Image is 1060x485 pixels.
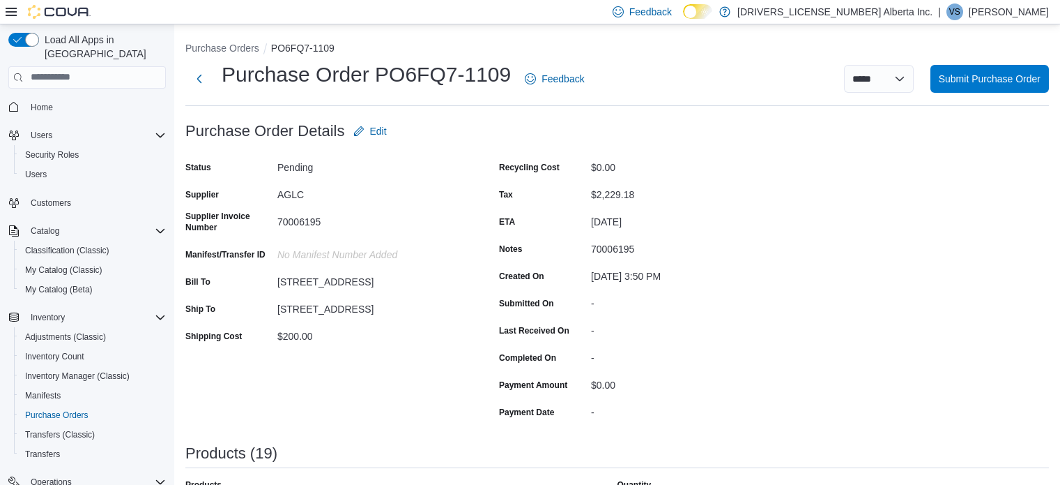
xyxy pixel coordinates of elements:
div: No Manifest Number added [277,244,464,260]
a: Security Roles [20,147,84,163]
div: Pending [277,156,464,173]
label: Status [185,162,211,173]
div: - [591,292,778,309]
button: Home [3,97,171,117]
div: [DATE] [591,211,778,227]
span: My Catalog (Classic) [25,264,102,276]
button: Inventory Count [14,347,171,366]
button: PO6FQ7-1109 [271,43,335,54]
span: Classification (Classic) [20,242,166,259]
span: Feedback [629,5,672,19]
a: My Catalog (Classic) [20,262,108,278]
span: My Catalog (Beta) [20,281,166,298]
button: Catalog [3,221,171,241]
button: Purchase Orders [185,43,259,54]
span: Users [20,166,166,183]
div: $200.00 [277,325,464,342]
span: Manifests [20,387,166,404]
span: Adjustments (Classic) [20,329,166,345]
span: Users [25,127,166,144]
p: [PERSON_NAME] [969,3,1049,20]
a: Purchase Orders [20,407,94,424]
button: Users [14,165,171,184]
label: ETA [499,216,515,227]
span: Home [31,102,53,113]
a: Transfers [20,446,66,463]
a: Home [25,99,59,116]
label: Recycling Cost [499,162,560,173]
span: Users [25,169,47,180]
h3: Products (19) [185,445,277,462]
span: Dark Mode [683,19,684,20]
label: Completed On [499,352,556,364]
span: Purchase Orders [25,410,89,421]
button: Catalog [25,223,65,239]
div: 70006195 [277,211,464,227]
a: Transfers (Classic) [20,426,100,443]
div: [DATE] 3:50 PM [591,265,778,282]
span: My Catalog (Beta) [25,284,93,295]
button: Inventory Manager (Classic) [14,366,171,386]
div: - [591,320,778,336]
span: Feedback [541,72,584,86]
button: My Catalog (Classic) [14,260,171,280]
span: Catalog [25,223,166,239]
span: Security Roles [25,149,79,161]
span: Transfers [20,446,166,463]
button: Users [25,127,58,144]
div: $0.00 [591,156,778,173]
div: AGLC [277,184,464,200]
button: Inventory [25,309,70,326]
h3: Purchase Order Details [185,123,345,140]
span: VS [949,3,960,20]
span: Manifests [25,390,61,401]
p: [DRIVERS_LICENSE_NUMBER] Alberta Inc. [737,3,932,20]
label: Supplier Invoice Number [185,211,272,233]
label: Notes [499,244,522,255]
div: - [591,401,778,418]
label: Ship To [185,304,215,315]
span: Transfers [25,449,60,460]
label: Shipping Cost [185,331,242,342]
a: Manifests [20,387,66,404]
div: [STREET_ADDRESS] [277,298,464,315]
span: Adjustments (Classic) [25,331,106,343]
button: Users [3,126,171,145]
div: [STREET_ADDRESS] [277,271,464,288]
span: Home [25,98,166,116]
button: Submit Purchase Order [930,65,1049,93]
h1: Purchase Order PO6FQ7-1109 [222,61,511,89]
label: Tax [499,189,513,200]
div: $0.00 [591,374,778,391]
a: Inventory Count [20,348,90,365]
button: Transfers (Classic) [14,425,171,445]
button: Manifests [14,386,171,405]
img: Cova [28,5,91,19]
span: Inventory Manager (Classic) [25,371,130,382]
nav: An example of EuiBreadcrumbs [185,41,1049,58]
label: Submitted On [499,298,554,309]
span: Customers [31,197,71,209]
p: | [938,3,941,20]
button: Classification (Classic) [14,241,171,260]
span: My Catalog (Classic) [20,262,166,278]
span: Inventory Manager (Classic) [20,368,166,385]
span: Transfers (Classic) [25,429,95,440]
span: Edit [370,124,387,138]
span: Security Roles [20,147,166,163]
a: Customers [25,195,77,211]
input: Dark Mode [683,4,712,19]
button: Inventory [3,308,171,327]
label: Last Received On [499,325,569,336]
a: Classification (Classic) [20,242,115,259]
span: Transfers (Classic) [20,426,166,443]
span: Inventory Count [20,348,166,365]
button: Edit [348,117,392,145]
span: Inventory [31,312,65,323]
a: Feedback [519,65,590,93]
a: Inventory Manager (Classic) [20,368,135,385]
span: Classification (Classic) [25,245,109,256]
button: Transfers [14,445,171,464]
label: Bill To [185,276,210,288]
span: Submit Purchase Order [939,72,1040,86]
